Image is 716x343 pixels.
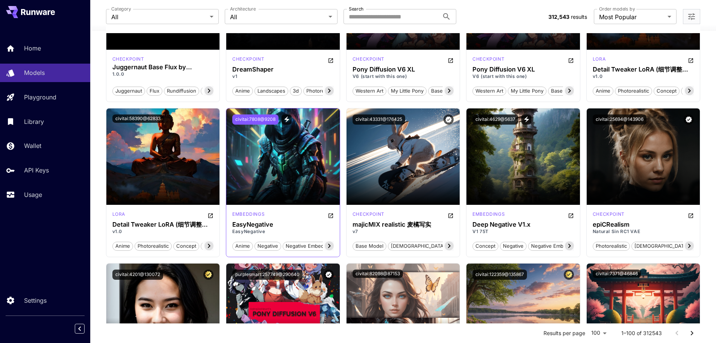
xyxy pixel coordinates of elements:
span: [DEMOGRAPHIC_DATA] [388,242,448,250]
p: V6 (start with this one) [353,73,454,80]
button: Go to next page [684,326,699,341]
h3: DreamShaper [232,66,334,73]
button: Open in CivitAI [328,211,334,220]
button: Open in CivitAI [328,56,334,65]
div: FLUX.1 D [112,56,144,63]
span: my little pony [388,87,426,95]
button: anime [232,86,253,96]
span: All [111,12,207,21]
span: results [571,14,587,20]
div: Detail Tweaker LoRA (细节调整LoRA) [112,221,214,228]
button: civitai:43331@176425 [353,114,405,125]
p: 1–100 of 312543 [621,329,662,337]
button: rundiffusion [164,86,199,96]
p: checkpoint [232,56,264,63]
p: Usage [24,190,42,199]
p: Playground [24,93,56,102]
button: base model [428,86,462,96]
span: base model [548,87,581,95]
span: anime [113,242,133,250]
span: concept [654,87,679,95]
span: detailed [201,242,225,250]
h3: Juggernaut Base Flux by RunDiffusion [112,64,214,71]
button: civitai:4201@130072 [112,270,163,280]
button: [DEMOGRAPHIC_DATA] [388,241,448,251]
h3: EasyNegative [232,221,334,228]
h3: epiCRealism [593,221,694,228]
button: Open in CivitAI [688,211,694,220]
button: purplesmart:257749@290640 [232,270,303,280]
button: View trigger words [521,114,531,125]
p: V1 75T [472,228,574,235]
button: Open in CivitAI [448,56,454,65]
span: my little pony [508,87,546,95]
p: Settings [24,296,47,305]
span: base model [353,242,386,250]
div: SD 1.5 [472,211,505,220]
div: Collapse sidebar [80,322,90,335]
p: 1.0.0 [112,71,214,78]
span: [DEMOGRAPHIC_DATA] [632,242,692,250]
span: photorealistic [615,87,652,95]
button: civitai:82098@87153 [353,270,403,278]
button: Collapse sidebar [75,324,85,334]
button: Open in CivitAI [448,211,454,220]
button: base model [353,241,386,251]
button: civitai:7808@9208 [232,114,279,125]
h3: Pony Diffusion V6 XL [353,66,454,73]
button: photorealistic [615,86,652,96]
button: anime [112,241,133,251]
p: Wallet [24,141,41,150]
span: concept [473,242,498,250]
p: v1 [232,73,334,80]
h3: majicMIX realistic 麦橘写实 [353,221,454,228]
span: 312,543 [548,14,569,20]
span: rundiffusion [164,87,199,95]
h3: Pony Diffusion V6 XL [472,66,574,73]
p: lora [112,211,125,218]
p: checkpoint [593,211,625,218]
button: my little pony [388,86,427,96]
h3: Detail Tweaker LoRA (细节调整LoRA) [593,66,694,73]
span: anime [593,87,613,95]
p: checkpoint [112,56,144,63]
span: base model [428,87,462,95]
p: embeddings [472,211,505,218]
span: concept [174,242,199,250]
button: detailed [681,86,706,96]
button: Certified Model – Vetted for best performance and includes a commercial license. [564,270,574,280]
label: Order models by [599,6,635,12]
p: checkpoint [353,211,384,218]
button: my little pony [508,86,546,96]
button: flux [147,86,162,96]
button: western art [353,86,386,96]
button: anime [593,86,613,96]
span: All [230,12,325,21]
div: SD 1.5 [593,56,605,65]
span: negative [500,242,526,250]
span: negative [255,242,281,250]
div: SD 1.5 [353,211,384,220]
div: SD 1.5 [232,56,264,65]
div: 100 [588,328,609,338]
button: western art [472,86,506,96]
button: photorealistic [135,241,172,251]
button: Open in CivitAI [568,56,574,65]
button: Verified working [444,114,454,125]
button: [DEMOGRAPHIC_DATA] [631,241,692,251]
button: base model [548,86,582,96]
span: Most Popular [599,12,665,21]
label: Architecture [230,6,256,12]
label: Search [349,6,363,12]
button: concept [173,241,199,251]
span: negative embedding [528,242,582,250]
button: Open more filters [687,12,696,21]
button: photorealism [201,86,237,96]
span: 3d [290,87,301,95]
span: western art [353,87,386,95]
